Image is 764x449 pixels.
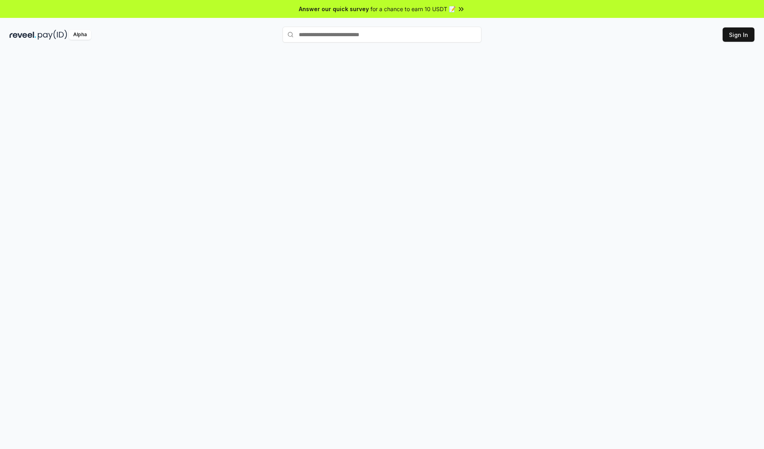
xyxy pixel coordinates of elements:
span: for a chance to earn 10 USDT 📝 [370,5,456,13]
img: pay_id [38,30,67,40]
button: Sign In [723,27,754,42]
img: reveel_dark [10,30,36,40]
span: Answer our quick survey [299,5,369,13]
div: Alpha [69,30,91,40]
